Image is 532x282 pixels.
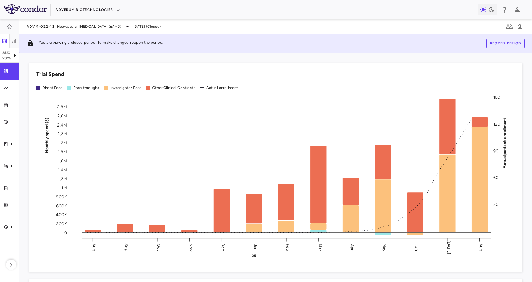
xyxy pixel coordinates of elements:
text: Apr [350,244,355,250]
text: Nov [188,243,194,251]
div: Other Clinical Contracts [152,85,195,91]
tspan: 0 [64,230,67,235]
tspan: 600K [56,203,67,208]
tspan: 2M [61,140,67,146]
img: logo-full-SnFGN8VE.png [4,4,47,14]
tspan: Monthly spend ($) [44,117,50,153]
tspan: 2.6M [57,113,67,118]
text: Jun [414,244,419,251]
button: Adverum Biotechnologies [56,5,120,15]
tspan: 800K [56,194,67,199]
text: Aug [479,243,484,251]
text: Mar [317,243,322,251]
text: Feb [285,243,290,251]
tspan: 90 [493,148,498,153]
text: Jan [253,244,258,250]
p: You are viewing a closed period. To make changes, reopen the period. [39,40,163,47]
tspan: 2.2M [57,131,67,136]
text: Oct [156,243,161,251]
text: Sep [124,243,129,251]
span: ADVM-022-12 [27,24,55,29]
tspan: 150 [493,95,500,100]
div: Actual enrollment [206,85,238,91]
tspan: 1M [62,185,67,191]
tspan: 400K [56,212,67,217]
tspan: 120 [493,121,500,127]
tspan: 2.8M [57,104,67,110]
button: Reopen period [486,39,525,48]
text: May [382,243,387,251]
text: 25 [252,254,256,258]
span: [DATE] (Closed) [133,24,161,29]
text: Aug [91,243,97,251]
tspan: 1.6M [58,158,67,163]
h6: Trial Spend [36,70,64,79]
p: 2025 [2,56,11,61]
tspan: 1.2M [58,176,67,181]
tspan: 30 [493,202,498,207]
tspan: 1.4M [58,167,67,172]
tspan: 2.4M [57,122,67,127]
tspan: 60 [493,175,498,180]
tspan: Actual patient enrollment [502,117,507,168]
tspan: 1.8M [58,149,67,154]
span: Neovascular [MEDICAL_DATA] (nAMD) [57,24,121,29]
text: Dec [220,243,226,251]
div: Investigator Fees [110,85,142,91]
div: Pass-throughs [73,85,99,91]
div: Direct Fees [42,85,62,91]
tspan: 200K [56,221,67,226]
text: [DATE] [446,240,451,254]
p: Aug [2,50,11,56]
